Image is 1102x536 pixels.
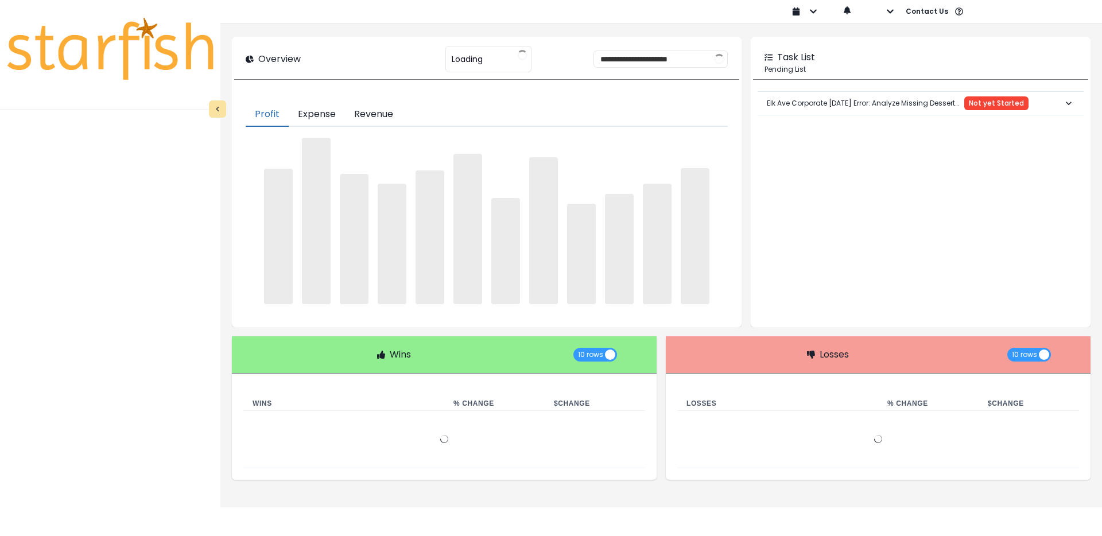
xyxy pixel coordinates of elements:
span: ‌ [453,154,482,304]
th: $ Change [979,397,1079,411]
span: ‌ [643,184,672,304]
span: Not yet Started [969,99,1024,107]
span: ‌ [605,194,634,304]
p: Losses [820,348,849,362]
span: ‌ [529,157,558,304]
span: ‌ [378,184,406,304]
th: % Change [878,397,979,411]
p: Wins [390,348,411,362]
p: Task List [777,51,815,64]
th: $ Change [545,397,645,411]
span: 10 rows [578,348,603,362]
button: Profit [246,103,289,127]
p: Overview [258,52,301,66]
span: ‌ [264,169,293,304]
span: 10 rows [1012,348,1037,362]
p: Pending List [765,64,1077,75]
button: Revenue [345,103,402,127]
span: ‌ [567,204,596,304]
span: ‌ [302,138,331,304]
button: Elk Ave Corporate [DATE] Error: Analyze Missing Dessert CategoryNot yet Started [758,92,1084,115]
span: ‌ [340,174,368,304]
span: ‌ [416,170,444,304]
th: % Change [444,397,545,411]
p: Elk Ave Corporate [DATE] Error: Analyze Missing Dessert Category [767,89,964,118]
th: Wins [243,397,444,411]
span: ‌ [681,168,709,304]
th: Losses [677,397,878,411]
button: Expense [289,103,345,127]
span: ‌ [491,198,520,304]
span: Loading [452,47,483,71]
